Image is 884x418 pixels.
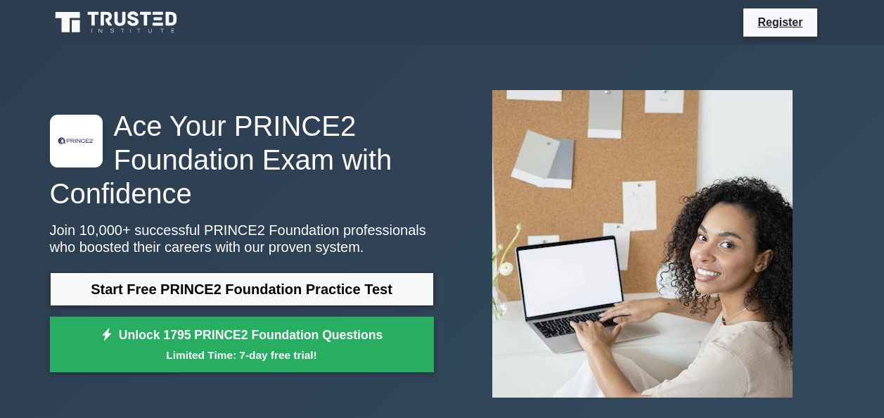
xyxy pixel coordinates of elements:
a: Start Free PRINCE2 Foundation Practice Test [50,272,434,306]
a: Register [749,13,811,31]
small: Limited Time: 7-day free trial! [68,347,416,363]
h1: Ace Your PRINCE2 Foundation Exam with Confidence [50,109,434,210]
p: Join 10,000+ successful PRINCE2 Foundation professionals who boosted their careers with our prove... [50,222,434,255]
a: Unlock 1795 PRINCE2 Foundation QuestionsLimited Time: 7-day free trial! [50,317,434,373]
